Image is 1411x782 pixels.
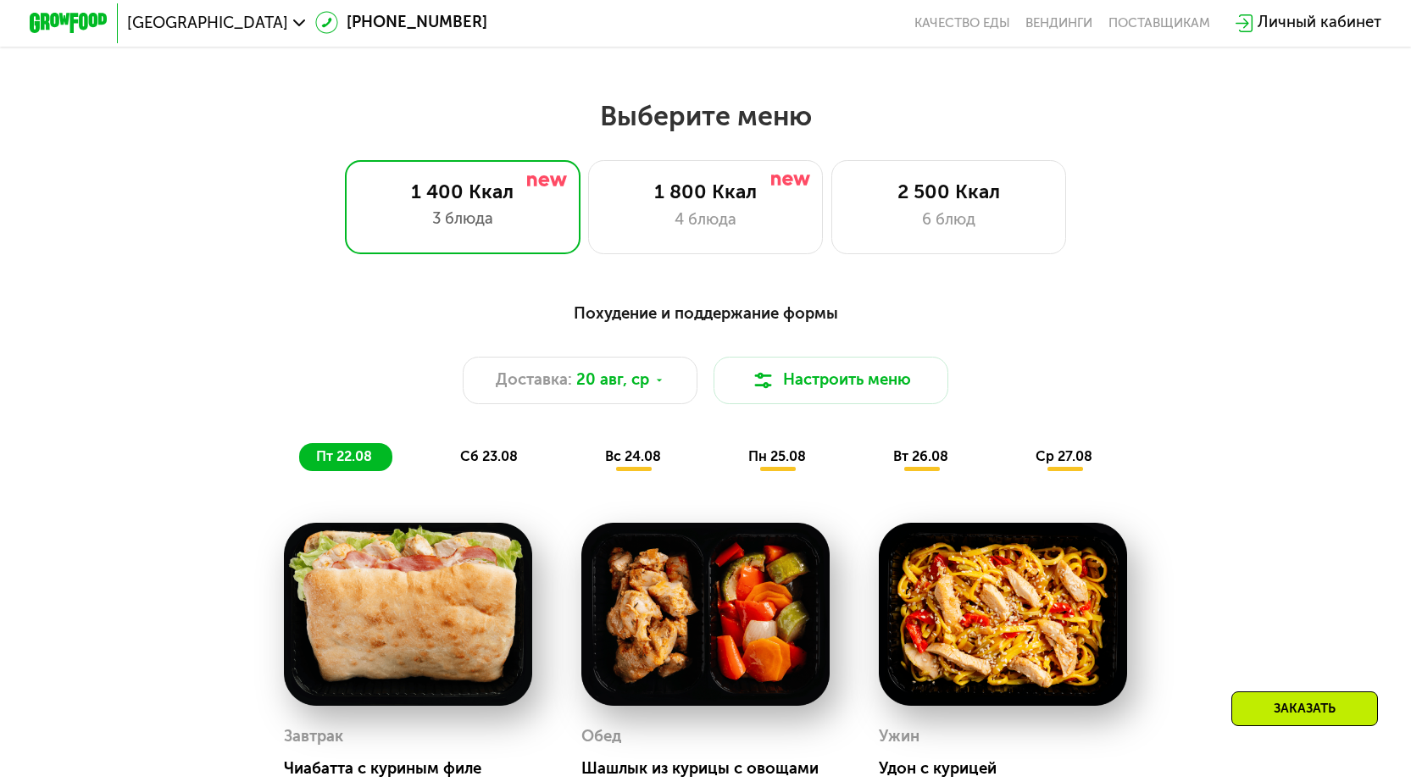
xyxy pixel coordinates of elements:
div: 1 400 Ккал [365,180,560,204]
span: сб 23.08 [460,448,518,464]
div: поставщикам [1108,15,1210,31]
div: 2 500 Ккал [852,180,1046,204]
a: Вендинги [1025,15,1092,31]
h2: Выберите меню [63,99,1348,133]
span: Доставка: [496,369,572,392]
div: Шашлык из курицы с овощами [581,759,845,779]
div: 3 блюда [365,208,560,231]
a: Качество еды [914,15,1010,31]
span: пт 22.08 [316,448,372,464]
div: 4 блюда [608,208,803,232]
div: Заказать [1231,691,1378,726]
div: Похудение и поддержание формы [125,302,1286,326]
span: ср 27.08 [1036,448,1092,464]
div: Ужин [879,722,919,751]
div: Удон с курицей [879,759,1142,779]
div: Завтрак [284,722,343,751]
div: Обед [581,722,621,751]
button: Настроить меню [714,357,949,404]
div: Чиабатта с куриным филе [284,759,547,779]
a: [PHONE_NUMBER] [315,11,487,35]
div: 6 блюд [852,208,1046,232]
span: [GEOGRAPHIC_DATA] [127,15,288,31]
span: вт 26.08 [893,448,948,464]
div: 1 800 Ккал [608,180,803,204]
span: вс 24.08 [605,448,661,464]
span: 20 авг, ср [576,369,649,392]
div: Личный кабинет [1258,11,1381,35]
span: пн 25.08 [748,448,806,464]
